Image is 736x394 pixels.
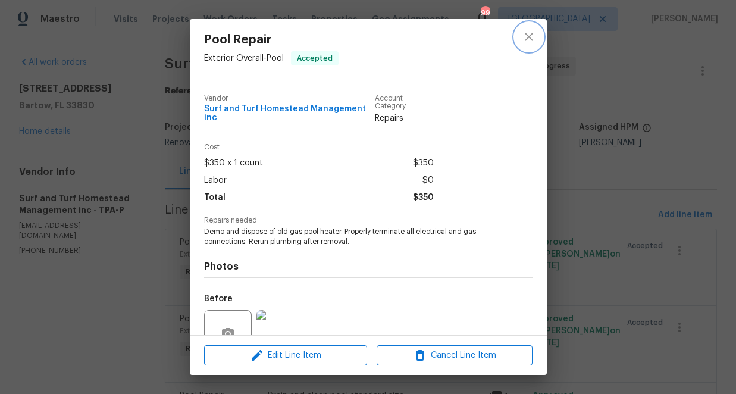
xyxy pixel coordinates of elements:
span: Cancel Line Item [380,348,529,363]
span: $350 [413,155,434,172]
span: Repairs needed [204,217,533,224]
span: Surf and Turf Homestead Management inc [204,105,375,123]
span: Accepted [292,52,337,64]
span: Labor [204,172,227,189]
span: $350 [413,189,434,207]
span: Exterior Overall - Pool [204,54,284,62]
span: Pool Repair [204,33,339,46]
button: Cancel Line Item [377,345,533,366]
div: 99 [481,7,489,19]
span: Total [204,189,226,207]
span: Account Category [375,95,434,110]
button: close [515,23,543,51]
span: Demo and dispose of old gas pool heater. Properly terminate all electrical and gas connections. R... [204,227,500,247]
span: $0 [422,172,434,189]
span: $350 x 1 count [204,155,263,172]
span: Edit Line Item [208,348,364,363]
button: Edit Line Item [204,345,367,366]
span: Repairs [375,112,434,124]
h5: Before [204,295,233,303]
span: Cost [204,143,434,151]
h4: Photos [204,261,533,273]
span: Vendor [204,95,375,102]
